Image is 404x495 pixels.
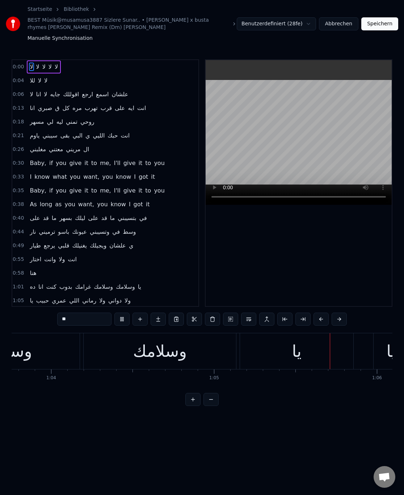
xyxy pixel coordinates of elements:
span: 0:21 [13,132,24,139]
span: 1:01 [13,283,24,291]
span: غرامك [75,283,92,291]
span: 0:06 [13,91,24,98]
span: صبري [37,104,53,112]
span: 0:30 [13,160,24,167]
span: I [29,173,32,181]
span: سيبني [42,131,58,140]
span: عيونك [71,228,88,236]
span: know [115,173,132,181]
span: للا [29,76,35,85]
span: معتني [48,145,64,153]
span: ليلك [74,214,86,222]
span: مسهر [29,118,45,126]
span: ال [83,145,90,153]
span: got [133,200,144,208]
span: بدوب [59,283,73,291]
span: it [138,159,143,167]
span: بتسيبني [117,214,137,222]
span: على [114,104,126,112]
span: want, [83,173,100,181]
span: لا [54,63,59,71]
span: لا [29,63,34,71]
span: know [34,173,50,181]
span: لا [37,76,42,85]
span: it [84,186,89,195]
span: it [145,200,151,208]
span: الليي [92,131,106,140]
a: Startseite [28,6,52,13]
span: باسو [57,228,70,236]
div: وسلامك [133,339,187,364]
span: give [68,159,82,167]
span: انا [38,283,44,291]
span: مريني [65,145,81,153]
span: as [54,200,62,208]
span: me, [99,159,112,167]
span: 0:18 [13,118,24,126]
nav: breadcrumb [28,6,237,42]
span: got [138,173,149,181]
span: لا [43,90,48,98]
span: لا [29,90,34,98]
span: نار [29,228,37,236]
span: give [123,186,136,195]
span: ولا [58,255,66,263]
div: 1:04 [46,375,56,381]
span: ولا [124,296,131,305]
span: 0:58 [13,270,24,277]
span: you [102,173,114,181]
span: it [150,173,156,181]
span: انت [136,104,147,112]
span: انت [120,131,131,140]
span: you [55,186,67,195]
span: if [49,159,54,167]
span: you [64,200,76,208]
span: you [96,200,108,208]
span: Baby, [29,159,47,167]
span: في [111,228,121,236]
span: هنا [29,269,37,277]
button: Abbrechen [319,17,358,30]
span: علشان [111,90,129,98]
span: 0:55 [13,256,24,263]
span: البي [72,131,83,140]
span: ياوم [29,131,40,140]
span: على [29,214,41,222]
span: اقوللك [62,90,80,98]
span: قد [42,214,50,222]
span: me, [99,186,112,195]
span: what [52,173,67,181]
span: As [29,200,37,208]
span: عمري [51,296,67,305]
span: طيار [29,241,41,250]
span: ايه [127,104,135,112]
span: I'll [113,186,121,195]
span: ليه [56,118,64,126]
span: 1:05 [13,297,24,304]
span: ما [109,214,115,222]
span: بسهر [59,214,73,222]
span: انا [29,104,35,112]
div: يا [292,339,302,364]
span: I [133,173,136,181]
span: جايه [49,90,61,98]
span: اختار [29,255,42,263]
span: I'll [113,159,121,167]
span: if [49,186,54,195]
span: to [144,159,152,167]
span: ي [85,131,91,140]
span: دواني [108,296,122,305]
img: youka [6,17,20,31]
span: ده [29,283,36,291]
div: Chat öffnen [374,466,395,488]
span: 0:33 [13,173,24,181]
span: 0:38 [13,201,24,208]
span: ي [128,241,134,250]
span: you [69,173,81,181]
span: ترميني [38,228,56,236]
span: want, [77,200,95,208]
span: 0:04 [13,77,24,84]
span: know [110,200,127,208]
span: it [84,159,89,167]
span: لا [43,76,48,85]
